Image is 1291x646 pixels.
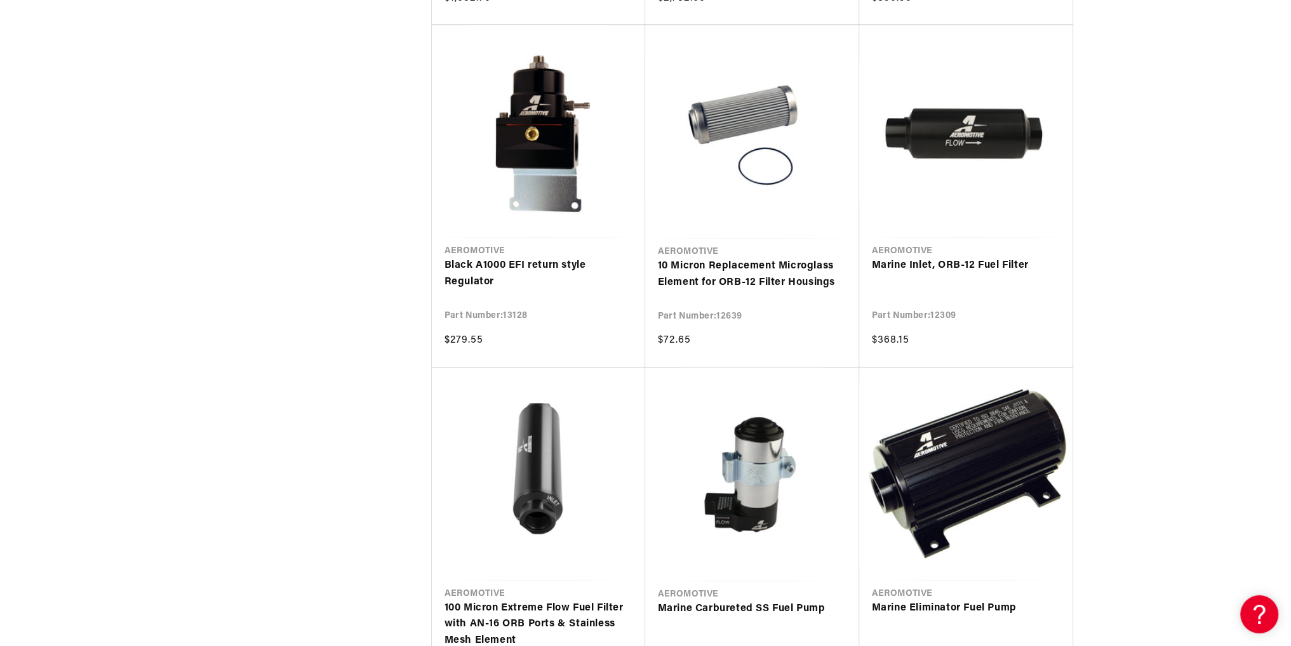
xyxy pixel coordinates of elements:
a: Marine Inlet, ORB-12 Fuel Filter [872,258,1060,274]
a: Marine Carbureted SS Fuel Pump [658,601,846,617]
a: Black A1000 EFI return style Regulator [445,258,632,290]
a: 10 Micron Replacement Microglass Element for ORB-12 Filter Housings [658,258,846,291]
a: Marine Eliminator Fuel Pump [872,600,1060,617]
